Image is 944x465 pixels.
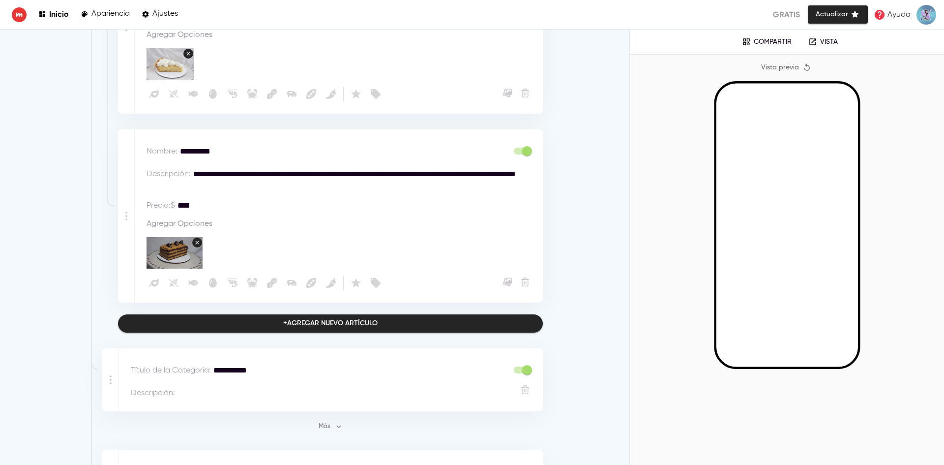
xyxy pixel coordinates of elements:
span: Actualizar [816,8,860,21]
span: Agregar Opciones [147,219,212,229]
p: Nombre : [147,146,177,157]
p: Compartir [754,38,792,46]
p: Precio : $ [147,200,175,212]
span: Más [317,421,344,433]
svg: En Venta [370,277,382,289]
button: Eliminar [519,383,531,396]
a: Inicio [38,8,69,21]
button: Actualizar [808,5,868,24]
p: Descripción : [147,168,191,180]
p: Apariencia [91,9,130,19]
p: Ajustes [152,9,178,19]
a: Ayuda [871,6,914,24]
p: Vista [820,38,838,46]
p: Gratis [773,9,800,21]
button: Más [315,419,346,434]
p: Ayuda [887,9,911,21]
iframe: Mobile Preview [716,84,858,367]
p: Título de la Categoría : [131,365,211,376]
svg: En Venta [370,88,382,100]
img: images%2FDMPN2G68qkhVTiWLrv5ogOFQGOk2%2Fuser.png [916,5,936,25]
svg: Destacado [350,277,362,289]
button: Eliminar [519,276,531,288]
svg: Destacado [350,88,362,100]
img: Category Item Image [147,237,203,269]
a: Ajustes [142,8,178,21]
a: Vista [801,34,845,49]
a: Apariencia [81,8,130,21]
p: Descripción : [131,387,175,399]
button: Compartir [735,34,798,49]
button: Subir Imagen del Menú [501,276,514,288]
p: Inicio [49,9,69,19]
button: +Agregar nuevo artículo [118,314,543,333]
span: Agregar Opciones [147,31,212,40]
button: Eliminar [519,87,531,99]
button: Subir Imagen del Menú [501,87,514,99]
img: Category Item Image [147,48,194,80]
div: + Agregar nuevo artículo [283,317,378,330]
